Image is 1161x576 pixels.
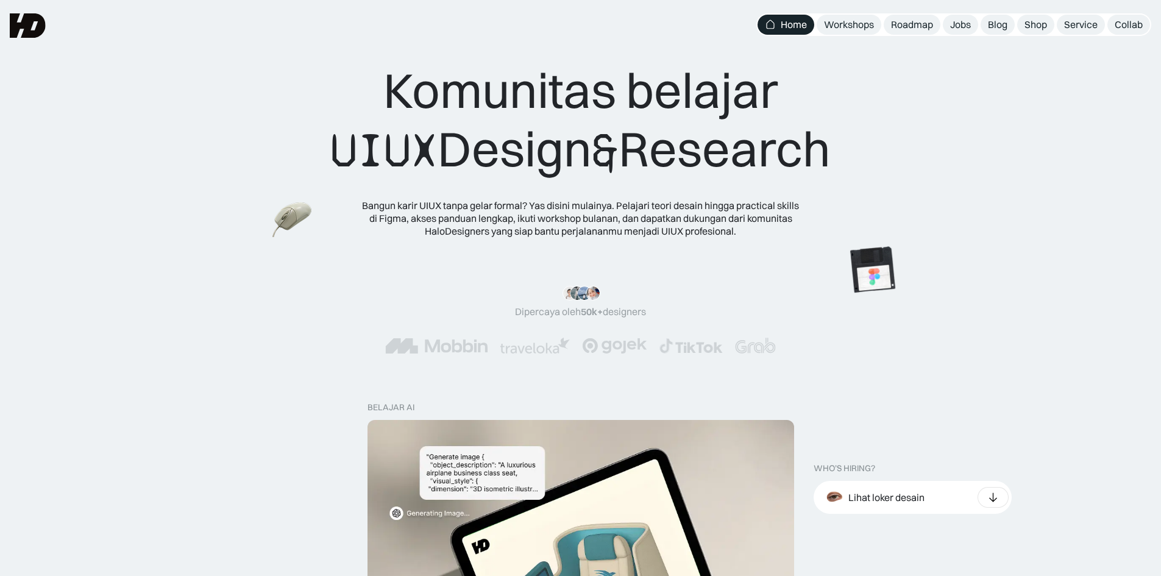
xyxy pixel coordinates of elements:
div: Blog [988,18,1007,31]
a: Home [758,15,814,35]
div: Home [781,18,807,31]
span: & [592,121,619,180]
div: Bangun karir UIUX tanpa gelar formal? Yas disini mulainya. Pelajari teori desain hingga practical... [361,199,800,237]
a: Collab [1107,15,1150,35]
a: Shop [1017,15,1054,35]
div: Service [1064,18,1098,31]
div: belajar ai [367,402,414,413]
a: Roadmap [884,15,940,35]
div: Komunitas belajar Design Research [330,61,831,180]
div: WHO’S HIRING? [814,463,875,474]
a: Service [1057,15,1105,35]
div: Lihat loker desain [848,491,925,504]
div: Dipercaya oleh designers [515,305,646,318]
div: Shop [1024,18,1047,31]
a: Workshops [817,15,881,35]
a: Jobs [943,15,978,35]
div: Collab [1115,18,1143,31]
div: Jobs [950,18,971,31]
div: Roadmap [891,18,933,31]
div: Workshops [824,18,874,31]
a: Blog [981,15,1015,35]
span: 50k+ [581,305,603,318]
span: UIUX [330,121,438,180]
